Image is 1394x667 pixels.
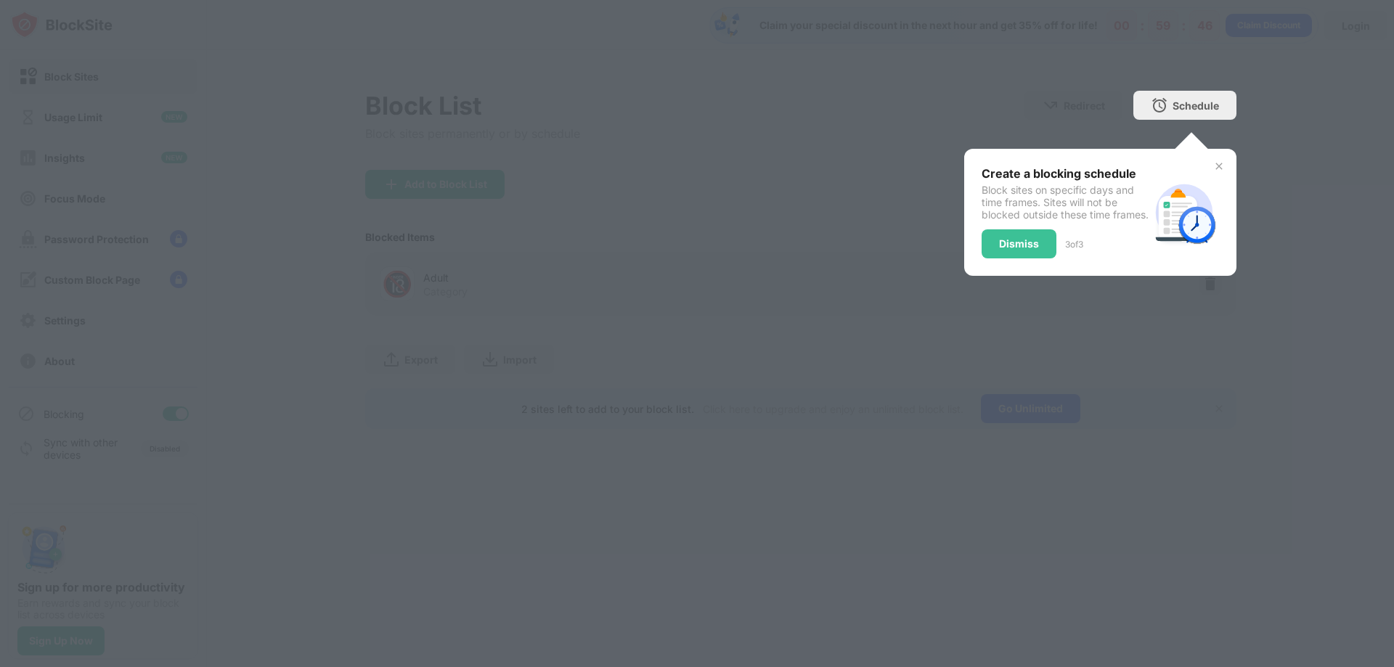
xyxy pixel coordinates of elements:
div: 3 of 3 [1065,239,1083,250]
img: schedule.svg [1149,178,1219,247]
div: Schedule [1173,99,1219,112]
div: Create a blocking schedule [982,166,1149,181]
div: Dismiss [999,238,1039,250]
img: x-button.svg [1213,160,1225,172]
div: Block sites on specific days and time frames. Sites will not be blocked outside these time frames. [982,184,1149,221]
